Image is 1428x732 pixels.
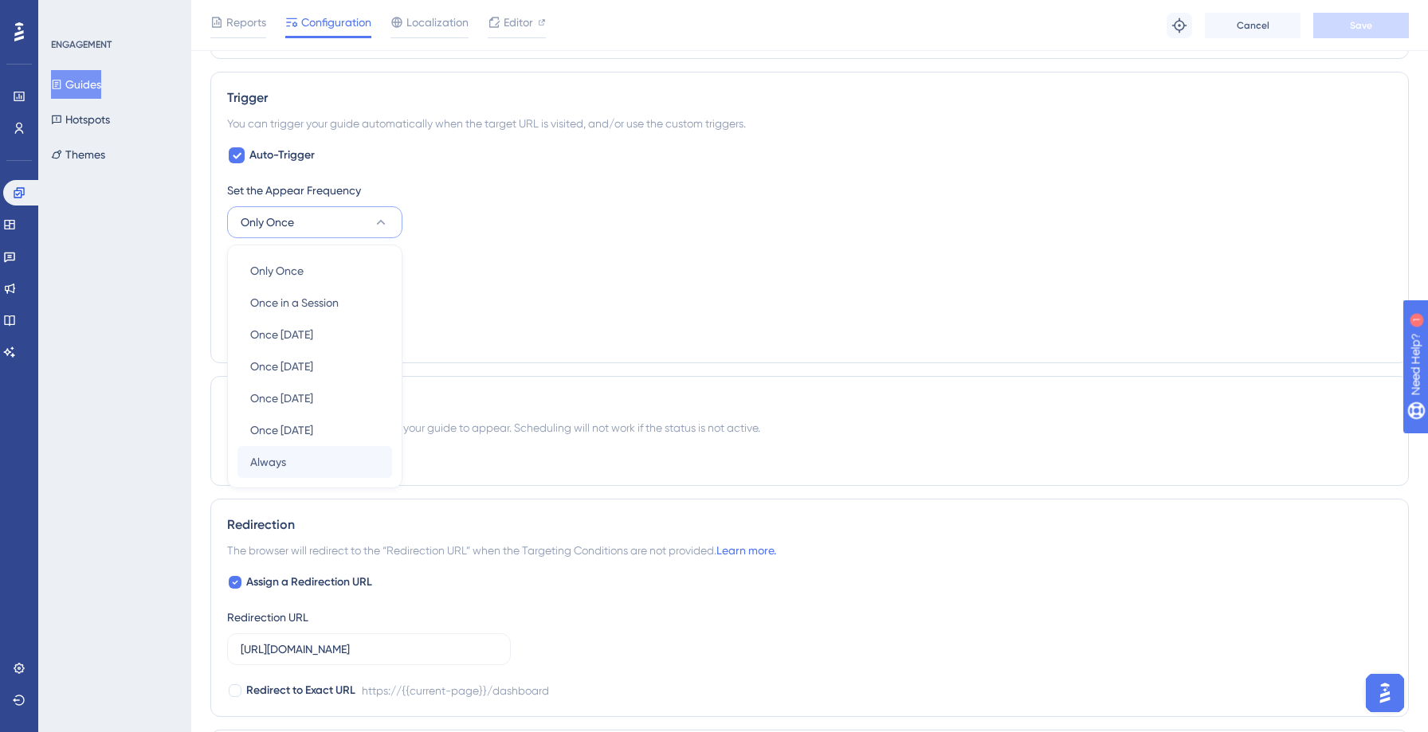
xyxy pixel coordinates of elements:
button: Only Once [227,206,402,238]
button: Once [DATE] [237,414,392,446]
iframe: UserGuiding AI Assistant Launcher [1361,669,1409,717]
span: Save [1350,19,1372,32]
a: Learn more. [716,544,776,557]
button: Once in a Session [237,287,392,319]
span: Once [DATE] [250,357,313,376]
span: Once [DATE] [250,421,313,440]
div: Redirection URL [227,608,308,627]
span: Once [DATE] [250,325,313,344]
div: 1 [111,8,116,21]
span: Localization [406,13,469,32]
div: Set the Appear Frequency [227,181,1392,200]
div: Trigger [227,88,1392,108]
span: Only Once [250,261,304,280]
button: Only Once [237,255,392,287]
span: Redirect to Exact URL [246,681,355,700]
div: https://{{current-page}}/dashboard [362,681,549,700]
button: Guides [51,70,101,99]
button: Save [1313,13,1409,38]
span: Configuration [301,13,371,32]
button: Cancel [1205,13,1300,38]
input: https://www.example.com/ [241,640,497,658]
span: Once in a Session [250,293,339,312]
button: Always [237,446,392,478]
div: Redirection [227,515,1392,534]
div: ENGAGEMENT [51,38,112,51]
span: Once [DATE] [250,389,313,408]
div: You can trigger your guide automatically when the target URL is visited, and/or use the custom tr... [227,114,1392,133]
button: Once [DATE] [237,319,392,350]
button: Once [DATE] [237,382,392,414]
span: Editor [504,13,533,32]
span: Auto-Trigger [249,146,315,165]
span: Assign a Redirection URL [246,573,372,592]
span: Cancel [1237,19,1269,32]
span: The browser will redirect to the “Redirection URL” when the Targeting Conditions are not provided. [227,541,776,560]
span: Only Once [241,213,294,232]
span: Reports [226,13,266,32]
button: Themes [51,140,105,169]
button: Once [DATE] [237,350,392,382]
span: Always [250,452,286,472]
button: Hotspots [51,105,110,134]
span: Need Help? [37,4,100,23]
div: Scheduling [227,393,1392,412]
div: You can schedule a time period for your guide to appear. Scheduling will not work if the status i... [227,418,1392,437]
